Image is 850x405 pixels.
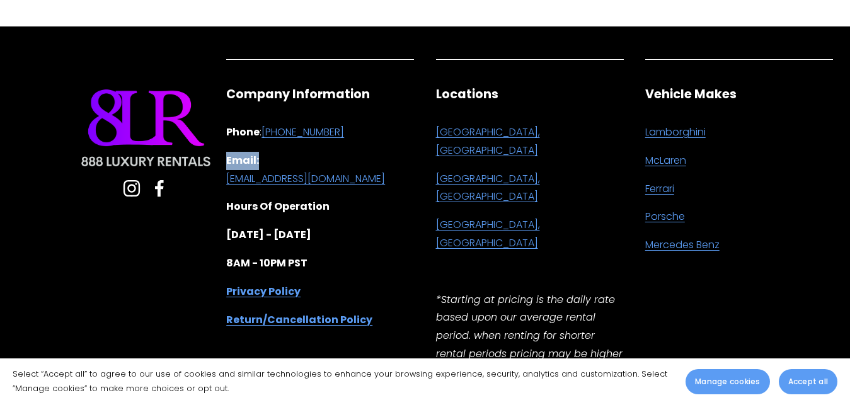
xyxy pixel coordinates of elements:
a: Instagram [123,180,141,197]
a: McLaren [645,152,686,170]
strong: Locations [436,86,498,103]
p: Select “Accept all” to agree to our use of cookies and similar technologies to enhance your brows... [13,367,673,396]
a: [GEOGRAPHIC_DATA], [GEOGRAPHIC_DATA] [436,123,624,160]
a: Porsche [645,208,685,226]
span: Accept all [788,376,828,387]
button: Manage cookies [686,369,769,394]
strong: Return/Cancellation Policy [226,312,372,327]
strong: Privacy Policy [226,284,301,299]
strong: [DATE] - [DATE] [226,227,311,242]
strong: Vehicle Makes [645,86,737,103]
a: Privacy Policy [226,283,301,301]
span: Manage cookies [695,376,760,387]
a: Return/Cancellation Policy [226,311,372,329]
a: Mercedes Benz [645,236,720,254]
strong: Hours Of Operation [226,199,330,214]
a: [PHONE_NUMBER] [261,123,344,142]
a: [GEOGRAPHIC_DATA], [GEOGRAPHIC_DATA] [436,216,624,253]
button: Accept all [779,369,837,394]
p: : [226,123,414,142]
a: [EMAIL_ADDRESS][DOMAIN_NAME] [226,170,385,188]
strong: 8AM - 10PM PST [226,256,307,270]
em: *Starting at pricing is the daily rate based upon our average rental period. when renting for sho... [436,292,626,379]
a: Ferrari [645,180,674,198]
strong: Phone [226,125,260,139]
strong: Email: [226,153,259,168]
a: Lamborghini [645,123,706,142]
a: Facebook [151,180,168,197]
a: [GEOGRAPHIC_DATA], [GEOGRAPHIC_DATA] [436,170,624,207]
strong: Company Information [226,86,370,103]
